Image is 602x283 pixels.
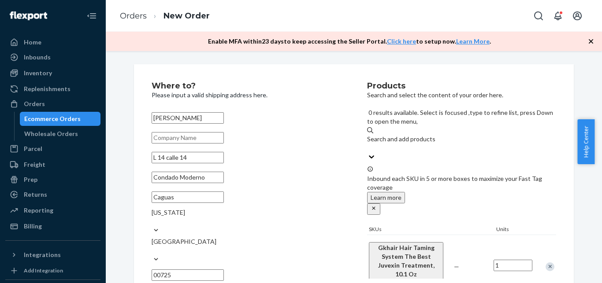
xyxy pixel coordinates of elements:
span: Gkhair Hair Taming System The Best Juvexin Treatment, 10.1 Oz [378,244,435,278]
p: Please input a valid shipping address here. [152,91,341,99]
div: Freight [24,160,45,169]
a: New Order [164,11,210,21]
p: Search and select the content of your order here. [367,91,556,99]
a: Learn More [456,37,490,45]
input: Company Name [152,132,224,143]
a: Inbounds [5,50,100,64]
a: Reporting [5,203,100,217]
div: Inbound each SKU in 5 or more boxes to maximize your Fast Tag coverage [367,165,556,215]
div: Add Integration [24,267,63,274]
input: ZIP Code [152,269,224,281]
input: Quantity [494,260,532,271]
button: Open notifications [549,7,567,25]
div: Replenishments [24,85,71,93]
div: Billing [24,222,42,231]
button: Gkhair Hair Taming System The Best Juvexin Treatment, 10.1 Oz [369,242,443,280]
a: Add Integration [5,265,100,276]
button: Integrations [5,248,100,262]
div: [GEOGRAPHIC_DATA] [152,237,341,246]
button: Open account menu [569,7,586,25]
span: — [454,263,459,270]
a: Freight [5,158,100,172]
div: Orders [24,99,45,108]
div: Home [24,38,41,47]
button: Learn more [367,192,405,203]
a: Click here [387,37,416,45]
a: Wholesale Orders [20,127,101,141]
input: Street Address [152,152,224,163]
div: Search and add products [367,135,556,143]
a: Parcel [5,142,100,156]
a: Inventory [5,66,100,80]
a: Returns [5,187,100,202]
div: Reporting [24,206,53,215]
div: Inbounds [24,53,51,62]
p: 0 results available. Select is focused ,type to refine list, press Down to open the menu, [367,108,556,126]
button: Close Navigation [83,7,100,25]
div: Ecommerce Orders [24,114,81,123]
a: Replenishments [5,82,100,96]
div: [US_STATE] [152,208,341,217]
input: First & Last Name [152,112,224,124]
div: Wholesale Orders [24,129,78,138]
a: Orders [120,11,147,21]
div: Remove Item [546,262,554,271]
a: Billing [5,219,100,233]
h2: Products [367,82,556,91]
a: Orders [5,97,100,111]
ol: breadcrumbs [113,3,217,29]
p: Enable MFA within 23 days to keep accessing the Seller Portal. to setup now. . [208,37,491,46]
a: Prep [5,173,100,187]
button: Open Search Box [530,7,547,25]
div: Units [494,225,534,235]
input: Street Address 2 (Optional) [152,172,224,183]
button: Help Center [577,119,595,164]
a: Home [5,35,100,49]
img: Flexport logo [10,11,47,20]
div: Returns [24,190,47,199]
input: [GEOGRAPHIC_DATA] [152,246,152,255]
div: Integrations [24,250,61,259]
input: City [152,191,224,203]
div: Parcel [24,144,42,153]
input: [US_STATE] [152,217,152,226]
button: close [367,203,380,215]
h2: Where to? [152,82,341,91]
a: Ecommerce Orders [20,112,101,126]
div: Inventory [24,69,52,77]
div: Prep [24,175,37,184]
div: SKUs [367,225,494,235]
